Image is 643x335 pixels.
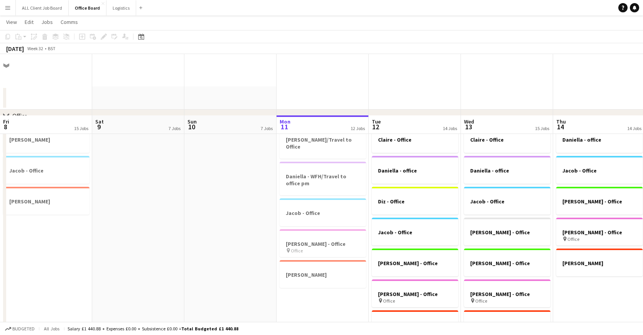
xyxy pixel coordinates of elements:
[464,249,550,276] app-job-card: [PERSON_NAME] - Office
[6,19,17,25] span: View
[556,249,643,276] app-job-card: [PERSON_NAME]
[38,17,56,27] a: Jobs
[280,229,366,257] app-job-card: [PERSON_NAME] - Office Office
[464,260,550,267] h3: [PERSON_NAME] - Office
[372,218,458,245] app-job-card: Jacob - Office
[25,46,45,51] span: Week 32
[280,240,366,247] h3: [PERSON_NAME] - Office
[371,122,381,131] span: 12
[3,198,89,205] h3: [PERSON_NAME]
[556,136,643,143] h3: Daniella - office
[3,136,89,143] h3: [PERSON_NAME]
[3,156,89,184] app-job-card: Jacob - Office
[3,187,89,215] app-job-card: [PERSON_NAME]
[464,187,550,215] app-job-card: Jacob - Office
[372,156,458,184] app-job-card: Daniella - office
[12,112,27,120] div: Office
[261,125,273,131] div: 7 Jobs
[475,298,487,304] span: Office
[3,167,89,174] h3: Jacob - Office
[556,187,643,215] app-job-card: [PERSON_NAME] - Office
[68,326,238,332] div: Salary £1 440.88 + Expenses £0.00 + Subsistence £0.00 =
[555,122,566,131] span: 14
[464,198,550,205] h3: Jacob - Office
[627,125,641,131] div: 14 Jobs
[556,218,643,245] div: [PERSON_NAME] - Office Office
[372,167,458,174] h3: Daniella - office
[4,325,36,333] button: Budgeted
[464,156,550,184] app-job-card: Daniella - office
[464,118,474,125] span: Wed
[556,229,643,236] h3: [PERSON_NAME] - Office
[372,198,458,205] h3: Diz - Office
[464,167,550,174] h3: Daniella - office
[280,162,366,195] app-job-card: Daniella - WFH/Travel to office pm
[169,125,181,131] div: 7 Jobs
[556,260,643,267] h3: [PERSON_NAME]
[3,125,89,153] app-job-card: [PERSON_NAME]
[2,122,9,131] span: 8
[48,46,56,51] div: BST
[25,19,34,25] span: Edit
[372,249,458,276] app-job-card: [PERSON_NAME] - Office
[280,118,290,125] span: Mon
[372,229,458,236] h3: Jacob - Office
[372,321,458,328] h3: [PERSON_NAME]
[280,198,366,226] app-job-card: Jacob - Office
[280,271,366,278] h3: [PERSON_NAME]
[464,279,550,307] app-job-card: [PERSON_NAME] - Office Office
[535,125,549,131] div: 15 Jobs
[291,248,303,254] span: Office
[61,19,78,25] span: Comms
[372,187,458,215] div: Diz - Office
[187,118,197,125] span: Sun
[280,136,366,150] h3: [PERSON_NAME]/Travel to Office
[186,122,197,131] span: 10
[41,19,53,25] span: Jobs
[42,326,61,332] span: All jobs
[280,125,366,159] app-job-card: [PERSON_NAME]/Travel to Office
[106,0,136,15] button: Logistics
[6,45,24,52] div: [DATE]
[351,125,365,131] div: 12 Jobs
[383,298,395,304] span: Office
[372,279,458,307] app-job-card: [PERSON_NAME] - Office Office
[464,218,550,245] app-job-card: [PERSON_NAME] - Office
[464,125,550,153] app-job-card: Claire - Office
[443,125,457,131] div: 14 Jobs
[69,0,106,15] button: Office Board
[567,236,579,242] span: Office
[74,125,88,131] div: 15 Jobs
[556,156,643,184] app-job-card: Jacob - Office
[12,326,35,332] span: Budgeted
[57,17,81,27] a: Comms
[372,260,458,267] h3: [PERSON_NAME] - Office
[3,17,20,27] a: View
[372,118,381,125] span: Tue
[464,229,550,236] h3: [PERSON_NAME] - Office
[280,210,366,217] h3: Jacob - Office
[16,0,69,15] button: ALL Client Job Board
[463,122,474,131] span: 13
[280,260,366,288] app-job-card: [PERSON_NAME]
